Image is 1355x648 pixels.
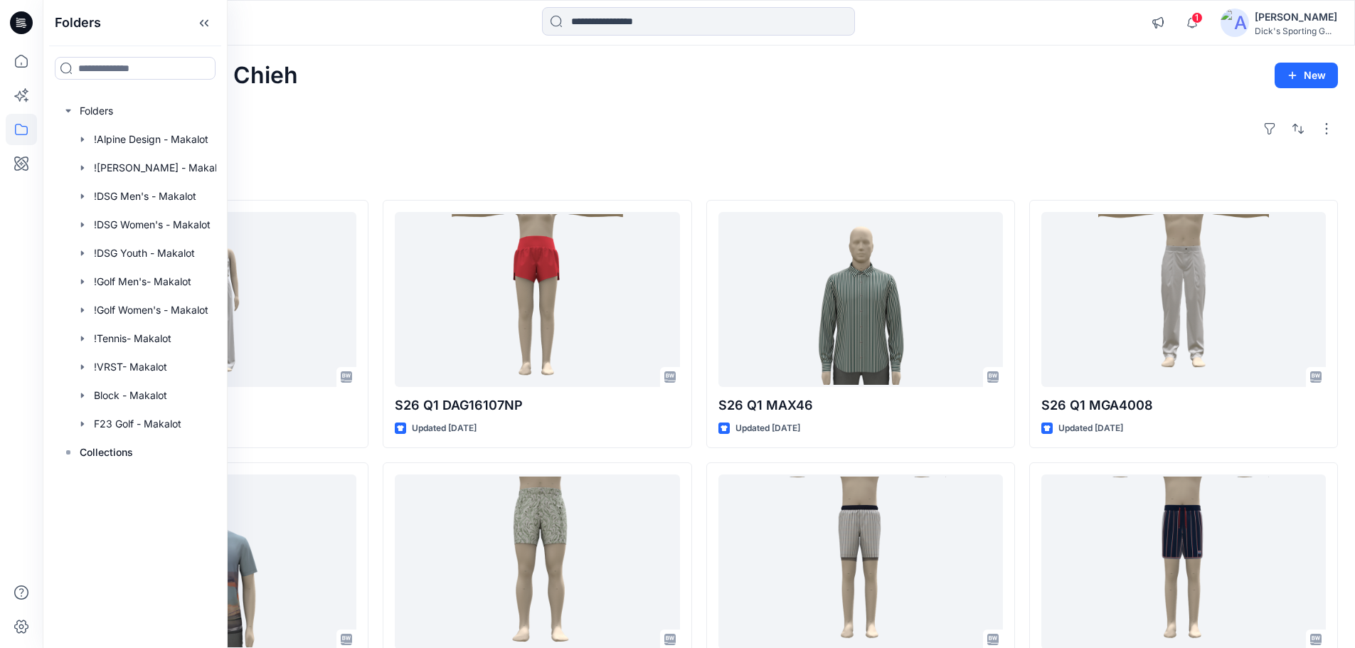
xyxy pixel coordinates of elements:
[1255,9,1337,26] div: [PERSON_NAME]
[1041,395,1326,415] p: S26 Q1 MGA4008
[1255,26,1337,36] div: Dick's Sporting G...
[1275,63,1338,88] button: New
[60,169,1338,186] h4: Styles
[395,395,679,415] p: S26 Q1 DAG16107NP
[1191,12,1203,23] span: 1
[735,421,800,436] p: Updated [DATE]
[1058,421,1123,436] p: Updated [DATE]
[1041,212,1326,388] a: S26 Q1 MGA4008
[395,212,679,388] a: S26 Q1 DAG16107NP
[80,444,133,461] p: Collections
[718,395,1003,415] p: S26 Q1 MAX46
[412,421,477,436] p: Updated [DATE]
[1221,9,1249,37] img: avatar
[718,212,1003,388] a: S26 Q1 MAX46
